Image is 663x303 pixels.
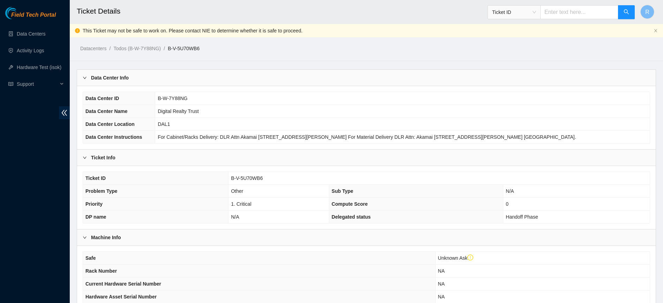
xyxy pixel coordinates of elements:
[8,82,13,86] span: read
[91,74,129,82] b: Data Center Info
[640,5,654,19] button: R
[77,70,656,86] div: Data Center Info
[83,235,87,240] span: right
[231,201,251,207] span: 1. Critical
[438,255,474,261] span: Unknown Ask
[624,9,629,16] span: search
[158,96,187,101] span: B-W-7Y88NG
[506,188,514,194] span: N/A
[506,214,538,220] span: Handoff Phase
[113,46,161,51] a: Todos (B-W-7Y88NG)
[11,12,56,18] span: Field Tech Portal
[438,294,445,300] span: NA
[158,108,198,114] span: Digital Realty Trust
[5,13,56,22] a: Akamai TechnologiesField Tech Portal
[17,31,45,37] a: Data Centers
[467,255,474,261] span: exclamation-circle
[438,281,445,287] span: NA
[59,106,70,119] span: double-left
[85,121,135,127] span: Data Center Location
[438,268,445,274] span: NA
[85,96,119,101] span: Data Center ID
[80,46,106,51] a: Datacenters
[231,188,243,194] span: Other
[85,175,106,181] span: Ticket ID
[85,281,161,287] span: Current Hardware Serial Number
[83,156,87,160] span: right
[17,77,58,91] span: Support
[85,255,96,261] span: Safe
[85,108,128,114] span: Data Center Name
[85,214,106,220] span: DP name
[332,214,371,220] span: Delegated status
[77,229,656,245] div: Machine Info
[83,76,87,80] span: right
[231,214,239,220] span: N/A
[332,201,368,207] span: Compute Score
[85,188,118,194] span: Problem Type
[109,46,111,51] span: /
[168,46,199,51] a: B-V-5U70WB6
[645,8,649,16] span: R
[506,201,508,207] span: 0
[164,46,165,51] span: /
[540,5,618,19] input: Enter text here...
[85,294,157,300] span: Hardware Asset Serial Number
[158,134,576,140] span: For Cabinet/Racks Delivery: DLR Attn Akamai [STREET_ADDRESS][PERSON_NAME] For Material Delivery D...
[17,48,44,53] a: Activity Logs
[492,7,536,17] span: Ticket ID
[77,150,656,166] div: Ticket Info
[17,65,61,70] a: Hardware Test (isok)
[654,29,658,33] button: close
[85,134,142,140] span: Data Center Instructions
[158,121,170,127] span: DAL1
[332,188,353,194] span: Sub Type
[91,234,121,241] b: Machine Info
[85,201,103,207] span: Priority
[85,268,117,274] span: Rack Number
[231,175,263,181] span: B-V-5U70WB6
[91,154,115,161] b: Ticket Info
[5,7,35,19] img: Akamai Technologies
[618,5,635,19] button: search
